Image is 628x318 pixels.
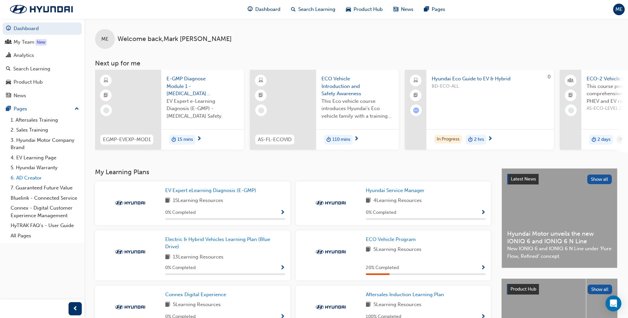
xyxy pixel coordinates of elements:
[74,105,79,113] span: up-icon
[6,53,11,59] span: chart-icon
[366,301,371,309] span: book-icon
[165,187,256,193] span: EV Expert eLearning Diagnosis (E-GMP)
[366,187,424,193] span: Hyundai Service Manager
[165,236,270,250] span: Electric & Hybrid Vehicles Learning Plan (Blue Drive)
[250,70,399,150] a: AS-FL-ECOVIDECO Vehicle Introduction and Safety AwarenessThis Eco vehicle course introduces Hyund...
[511,176,536,182] span: Latest News
[167,98,239,120] span: EV Expert e-Learning Diagnosis (E-GMP) - [MEDICAL_DATA] Safety.
[6,26,11,32] span: guage-icon
[8,153,82,163] a: 4. EV Learning Page
[588,285,612,294] button: Show all
[280,264,285,272] button: Show Progress
[13,65,50,73] div: Search Learning
[424,5,429,14] span: pages-icon
[6,79,11,85] span: car-icon
[112,249,148,255] img: Trak
[3,36,82,48] a: My Team
[8,183,82,193] a: 7. Guaranteed Future Value
[95,70,244,150] a: EGMP-EVEXP-MOD1E-GMP Diagnose Module 1 - [MEDICAL_DATA] SafetyEV Expert e-Learning Diagnosis (E-G...
[104,76,108,85] span: learningResourceType_ELEARNING-icon
[165,264,196,272] span: 0 % Completed
[103,136,151,143] span: EGMP-EVEXP-MOD1
[3,90,82,102] a: News
[14,38,34,46] div: My Team
[165,292,226,298] span: Connex Digital Experience
[373,197,422,205] span: 4 Learning Resources
[510,286,536,292] span: Product Hub
[474,136,484,143] span: 2 hrs
[548,74,551,80] span: 0
[366,236,416,242] span: ECO Vehicle Program
[405,70,554,150] a: 0Hyundai Eco Guide to EV & HybridBD-ECO-ALLIn Progressduration-icon2 hrs
[321,98,394,120] span: This Eco vehicle course introduces Hyundai's Eco vehicle family with a training video presentatio...
[613,4,625,15] button: ME
[173,301,221,309] span: 5 Learning Resources
[568,76,573,85] span: people-icon
[568,91,573,100] span: booktick-icon
[173,197,223,205] span: 15 Learning Resources
[587,175,612,184] button: Show all
[366,209,396,217] span: 0 % Completed
[112,304,148,310] img: Trak
[354,136,359,142] span: next-icon
[3,103,82,115] button: Pages
[321,75,394,98] span: ECO Vehicle Introduction and Safety Awareness
[432,6,445,13] span: Pages
[280,210,285,216] span: Show Progress
[8,193,82,203] a: Bluelink - Connected Service
[14,78,43,86] div: Product Hub
[6,106,11,112] span: pages-icon
[165,253,170,261] span: book-icon
[354,6,383,13] span: Product Hub
[332,136,350,143] span: 110 mins
[6,66,11,72] span: search-icon
[35,39,47,46] div: Tooltip anchor
[592,136,596,144] span: duration-icon
[488,136,493,142] span: next-icon
[103,107,109,113] span: learningRecordVerb_NONE-icon
[165,291,229,298] a: Connex Digital Experience
[434,135,462,144] div: In Progress
[177,136,193,143] span: 15 mins
[8,163,82,173] a: 5. Hyundai Warranty
[3,2,79,16] img: Trak
[8,220,82,231] a: HyTRAK FAQ's - User Guide
[286,3,341,16] a: search-iconSearch Learning
[346,5,351,14] span: car-icon
[413,76,418,85] span: laptop-icon
[8,135,82,153] a: 3. Hyundai Motor Company Brand
[165,301,170,309] span: book-icon
[481,265,486,271] span: Show Progress
[104,91,108,100] span: booktick-icon
[3,76,82,88] a: Product Hub
[95,168,491,176] h3: My Learning Plans
[171,136,176,144] span: duration-icon
[84,60,628,67] h3: Next up for me
[432,75,549,83] span: Hyundai Eco Guide to EV & Hybrid
[6,39,11,45] span: people-icon
[118,35,232,43] span: Welcome back , Mark [PERSON_NAME]
[255,6,280,13] span: Dashboard
[165,209,196,217] span: 0 % Completed
[280,209,285,217] button: Show Progress
[291,5,296,14] span: search-icon
[259,76,263,85] span: learningResourceType_ELEARNING-icon
[507,230,612,245] span: Hyundai Motor unveils the new IONIQ 6 and IONIQ 6 N Line
[3,63,82,75] a: Search Learning
[620,136,623,144] span: calendar-icon
[419,3,451,16] a: pages-iconPages
[165,197,170,205] span: book-icon
[14,105,27,113] div: Pages
[502,168,617,268] a: Latest NewsShow allHyundai Motor unveils the new IONIQ 6 and IONIQ 6 N LineNew IONIQ 6 and IONIQ ...
[366,264,399,272] span: 20 % Completed
[366,246,371,254] span: book-icon
[197,136,202,142] span: next-icon
[481,210,486,216] span: Show Progress
[298,6,335,13] span: Search Learning
[8,115,82,125] a: 1. Aftersales Training
[366,197,371,205] span: book-icon
[468,136,473,144] span: duration-icon
[8,173,82,183] a: 6. AD Creator
[366,187,427,194] a: Hyundai Service Manager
